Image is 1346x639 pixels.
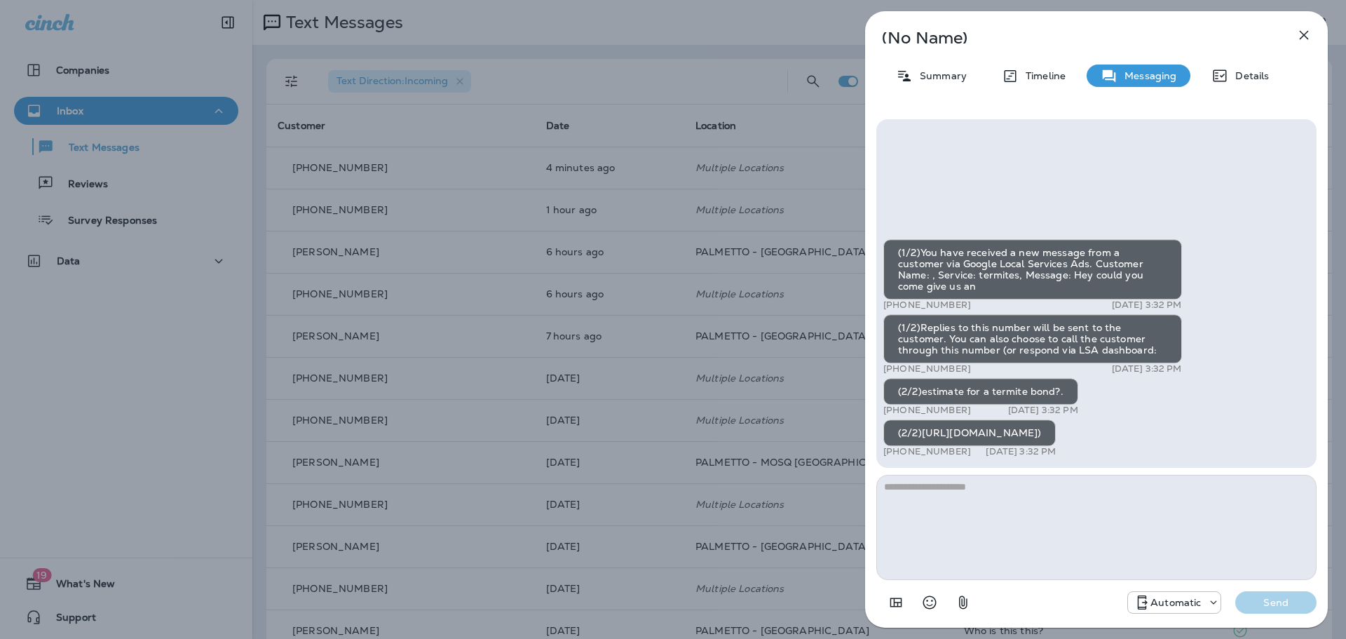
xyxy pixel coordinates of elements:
[883,405,971,416] p: [PHONE_NUMBER]
[1019,70,1066,81] p: Timeline
[1112,363,1182,375] p: [DATE] 3:32 PM
[913,70,967,81] p: Summary
[883,314,1182,363] div: (1/2)Replies to this number will be sent to the customer. You can also choose to call the custome...
[1228,70,1269,81] p: Details
[883,446,971,457] p: [PHONE_NUMBER]
[1117,70,1176,81] p: Messaging
[883,239,1182,300] div: (1/2)You have received a new message from a customer via Google Local Services Ads. Customer Name...
[882,32,1265,43] p: (No Name)
[1150,597,1201,608] p: Automatic
[882,588,910,617] button: Add in a premade template
[883,363,971,375] p: [PHONE_NUMBER]
[916,588,944,617] button: Select an emoji
[883,419,1056,446] div: (2/2)[URL][DOMAIN_NAME])
[986,446,1056,457] p: [DATE] 3:32 PM
[883,378,1078,405] div: (2/2)estimate for a termite bond?.
[1112,300,1182,311] p: [DATE] 3:32 PM
[1008,405,1078,416] p: [DATE] 3:32 PM
[883,300,971,311] p: [PHONE_NUMBER]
